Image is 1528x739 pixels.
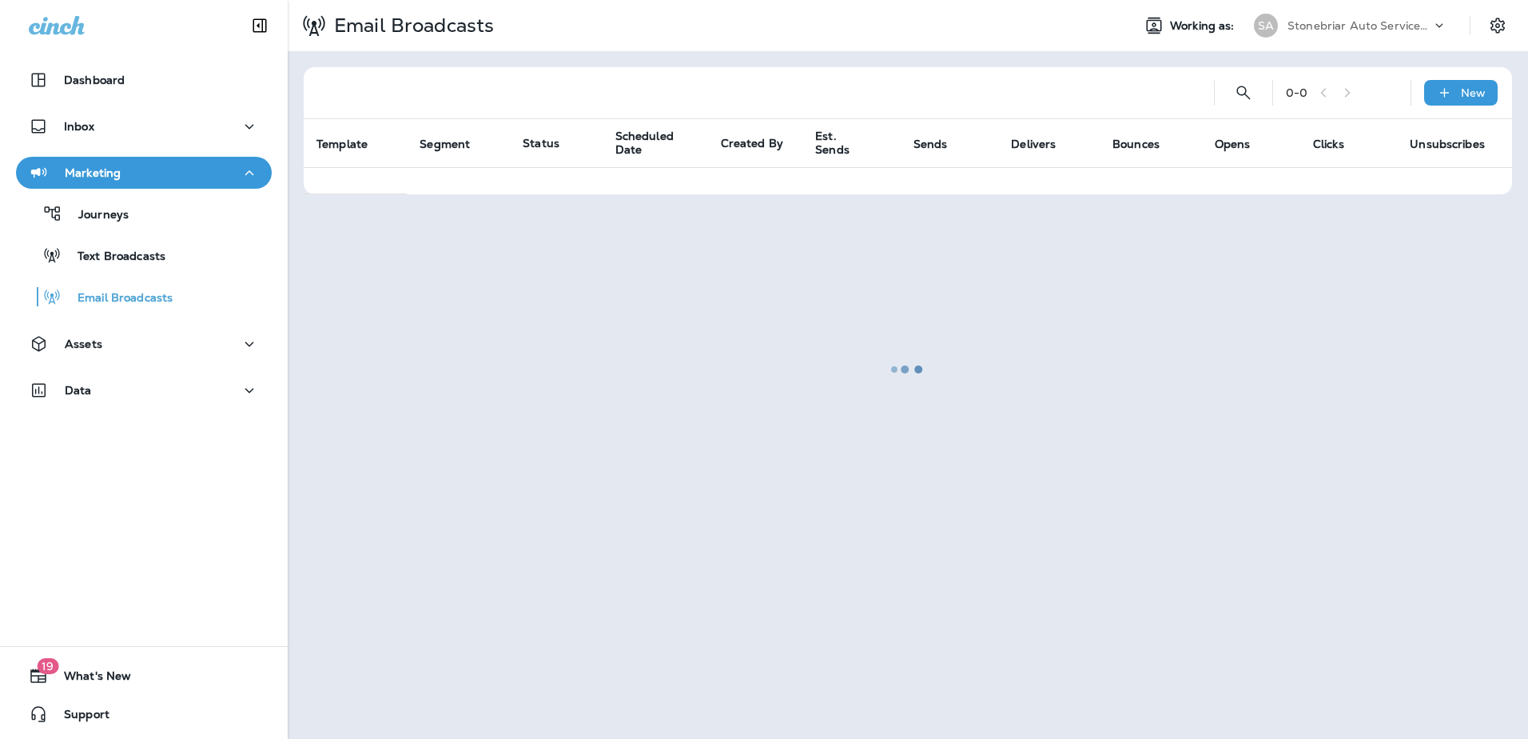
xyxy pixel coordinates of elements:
button: Email Broadcasts [16,280,272,314]
p: Text Broadcasts [62,250,165,265]
span: Support [48,708,109,727]
span: What's New [48,669,131,689]
button: 19What's New [16,660,272,692]
span: 19 [37,658,58,674]
p: Journeys [62,208,129,223]
p: Marketing [65,166,121,179]
button: Assets [16,328,272,360]
p: New [1461,86,1486,99]
button: Support [16,698,272,730]
button: Dashboard [16,64,272,96]
p: Data [65,384,92,397]
button: Journeys [16,197,272,230]
button: Marketing [16,157,272,189]
p: Email Broadcasts [62,291,173,306]
button: Inbox [16,110,272,142]
p: Assets [65,338,102,350]
button: Data [16,374,272,406]
p: Inbox [64,120,94,133]
button: Collapse Sidebar [237,10,282,42]
p: Dashboard [64,74,125,86]
button: Text Broadcasts [16,238,272,272]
